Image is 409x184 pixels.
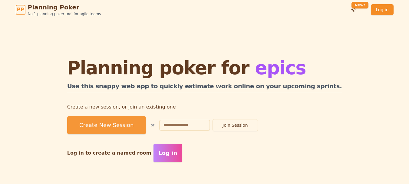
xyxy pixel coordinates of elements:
button: Create New Session [67,116,146,134]
button: Log in [153,144,182,162]
span: epics [255,57,306,79]
span: No.1 planning poker tool for agile teams [28,12,101,16]
a: Log in [371,4,393,15]
h2: Use this snappy web app to quickly estimate work online on your upcoming sprints. [67,82,342,93]
p: Log in to create a named room [67,149,151,157]
p: Create a new session, or join an existing one [67,103,342,111]
h1: Planning poker for [67,59,342,77]
span: Planning Poker [28,3,101,12]
span: PP [17,6,24,13]
button: New! [348,4,359,15]
div: New! [351,2,369,8]
button: Join Session [213,119,258,131]
a: PPPlanning PokerNo.1 planning poker tool for agile teams [16,3,101,16]
span: Log in [158,149,177,157]
span: or [151,123,154,128]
